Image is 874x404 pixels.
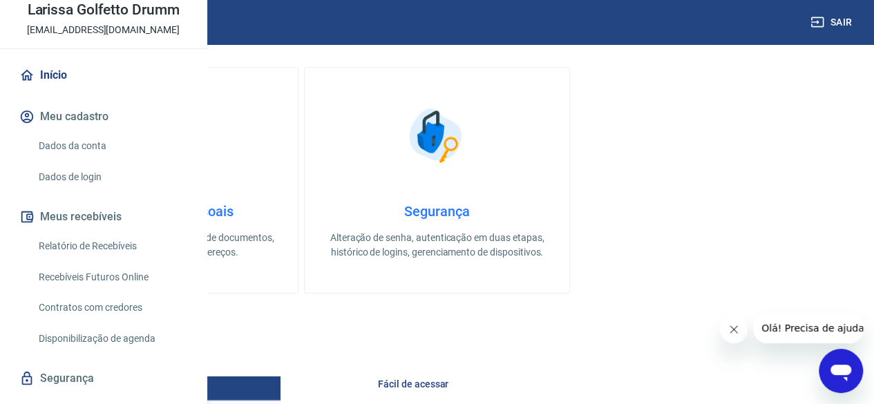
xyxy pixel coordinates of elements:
[33,163,190,191] a: Dados de login
[33,132,190,160] a: Dados da conta
[33,263,190,291] a: Recebíveis Futuros Online
[327,231,547,260] p: Alteração de senha, autenticação em duas etapas, histórico de logins, gerenciamento de dispositivos.
[33,325,190,353] a: Disponibilização de agenda
[27,23,180,37] p: [EMAIL_ADDRESS][DOMAIN_NAME]
[720,316,748,343] iframe: Fechar mensagem
[17,102,190,132] button: Meu cadastro
[808,10,857,35] button: Sair
[378,377,808,391] h6: Fácil de acessar
[17,363,190,394] a: Segurança
[33,294,190,322] a: Contratos com credores
[28,3,180,17] p: Larissa Golfetto Drumm
[402,101,471,170] img: Segurança
[17,202,190,232] button: Meus recebíveis
[33,232,190,260] a: Relatório de Recebíveis
[8,10,116,21] span: Olá! Precisa de ajuda?
[753,313,863,343] iframe: Mensagem da empresa
[17,60,190,90] a: Início
[304,67,569,294] a: SegurançaSegurançaAlteração de senha, autenticação em duas etapas, histórico de logins, gerenciam...
[327,203,547,220] h4: Segurança
[819,349,863,393] iframe: Botão para abrir a janela de mensagens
